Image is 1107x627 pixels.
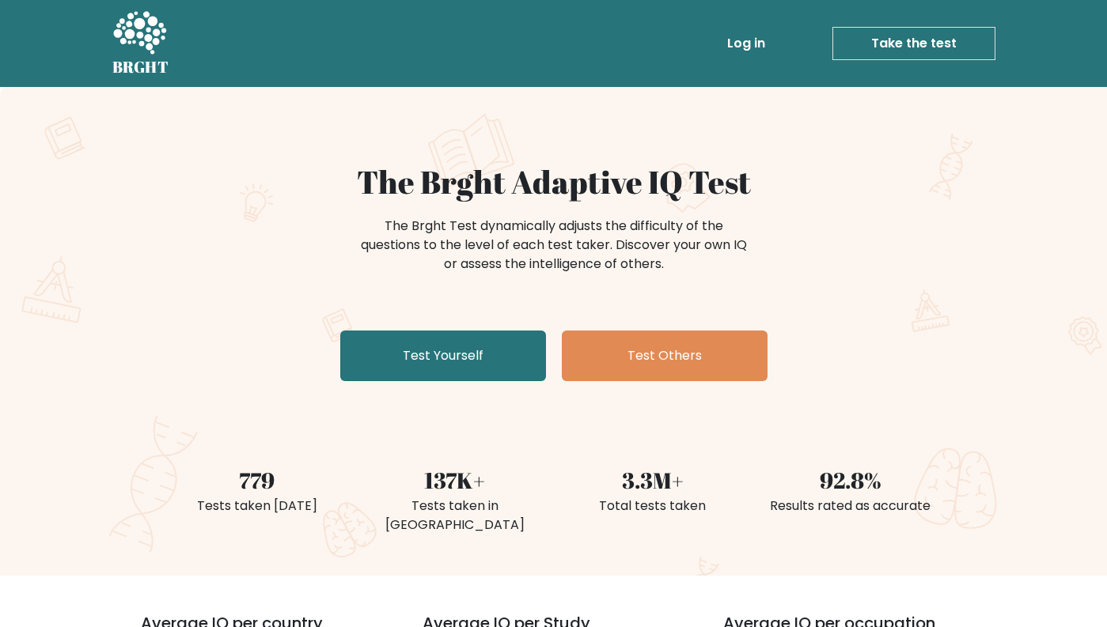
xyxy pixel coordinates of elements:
div: 779 [168,463,347,497]
a: Log in [721,28,771,59]
div: 92.8% [761,463,940,497]
h1: The Brght Adaptive IQ Test [168,163,940,201]
a: Test Yourself [340,330,546,381]
div: Results rated as accurate [761,497,940,516]
div: 3.3M+ [563,463,742,497]
a: BRGHT [112,6,169,81]
div: Tests taken [DATE] [168,497,347,516]
a: Test Others [562,330,768,381]
h5: BRGHT [112,58,169,77]
div: Tests taken in [GEOGRAPHIC_DATA] [366,497,544,534]
div: The Brght Test dynamically adjusts the difficulty of the questions to the level of each test take... [356,217,752,274]
a: Take the test [832,27,995,60]
div: 137K+ [366,463,544,497]
div: Total tests taken [563,497,742,516]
